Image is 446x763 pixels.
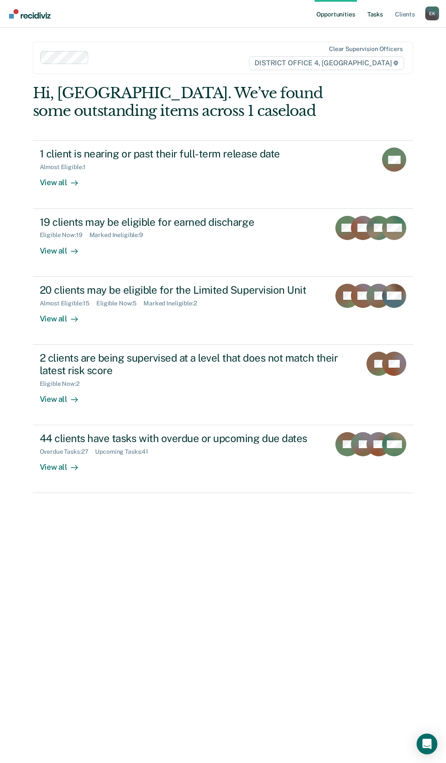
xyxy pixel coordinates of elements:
a: 44 clients have tasks with overdue or upcoming due datesOverdue Tasks:27Upcoming Tasks:41View all [33,425,414,493]
img: Recidiviz [9,9,51,19]
div: Hi, [GEOGRAPHIC_DATA]. We’ve found some outstanding items across 1 caseload [33,84,338,120]
button: Profile dropdown button [425,6,439,20]
div: Eligible Now : 19 [40,231,89,239]
div: View all [40,239,88,256]
div: Almost Eligible : 1 [40,163,93,171]
div: View all [40,171,88,188]
a: 2 clients are being supervised at a level that does not match their latest risk scoreEligible Now... [33,345,414,425]
a: 19 clients may be eligible for earned dischargeEligible Now:19Marked Ineligible:9View all [33,209,414,277]
div: Eligible Now : 2 [40,380,86,388]
div: Open Intercom Messenger [417,734,437,754]
a: 20 clients may be eligible for the Limited Supervision UnitAlmost Eligible:15Eligible Now:5Marked... [33,277,414,345]
div: 20 clients may be eligible for the Limited Supervision Unit [40,284,324,296]
div: 2 clients are being supervised at a level that does not match their latest risk score [40,352,343,377]
div: E K [425,6,439,20]
div: 19 clients may be eligible for earned discharge [40,216,324,228]
div: 1 client is nearing or past their full-term release date [40,147,343,160]
div: Clear supervision officers [329,45,402,53]
div: Upcoming Tasks : 41 [95,448,155,455]
div: 44 clients have tasks with overdue or upcoming due dates [40,432,324,445]
div: Marked Ineligible : 2 [143,300,204,307]
div: View all [40,455,88,472]
span: DISTRICT OFFICE 4, [GEOGRAPHIC_DATA] [249,56,404,70]
div: Marked Ineligible : 9 [89,231,150,239]
div: Eligible Now : 5 [96,300,143,307]
div: Overdue Tasks : 27 [40,448,96,455]
div: Almost Eligible : 15 [40,300,97,307]
div: View all [40,307,88,324]
a: 1 client is nearing or past their full-term release dateAlmost Eligible:1View all [33,140,414,208]
div: View all [40,387,88,404]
